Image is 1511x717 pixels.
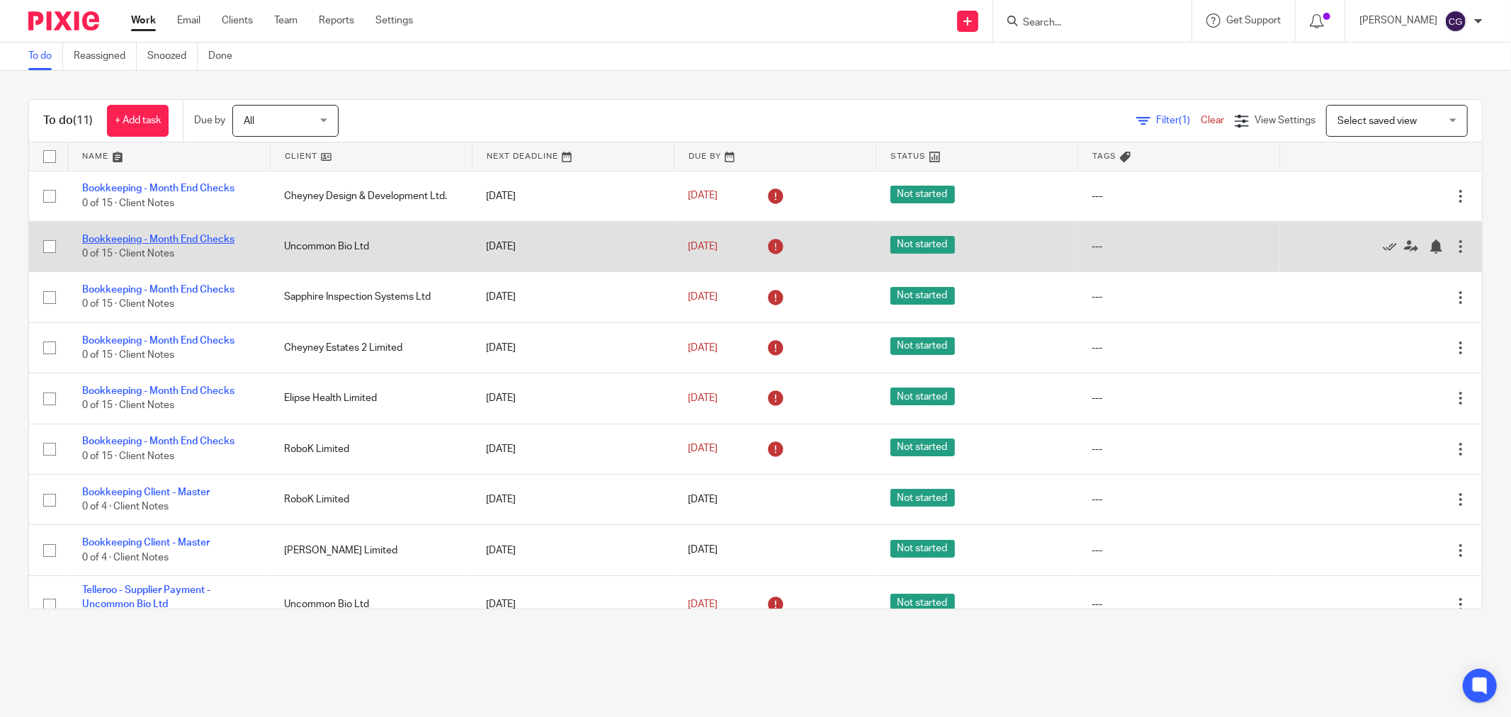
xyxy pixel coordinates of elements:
td: [DATE] [472,171,674,221]
a: Mark as done [1383,239,1404,254]
td: [DATE] [472,475,674,525]
span: [DATE] [688,393,718,403]
a: Telleroo - Supplier Payment - Uncommon Bio Ltd [82,585,210,609]
span: Not started [890,186,955,203]
span: 0 of 15 · Client Notes [82,300,174,310]
span: All [244,116,254,126]
td: RoboK Limited [270,475,472,525]
td: Uncommon Bio Ltd [270,575,472,633]
td: Sapphire Inspection Systems Ltd [270,272,472,322]
img: Pixie [28,11,99,30]
span: Select saved view [1337,116,1417,126]
span: 0 of 4 · Client Notes [82,553,169,563]
div: --- [1092,341,1266,355]
a: Snoozed [147,43,198,70]
div: --- [1092,391,1266,405]
td: RoboK Limited [270,424,472,474]
div: --- [1092,239,1266,254]
a: Done [208,43,243,70]
span: [DATE] [688,242,718,252]
a: Reports [319,13,354,28]
div: --- [1092,290,1266,304]
a: + Add task [107,105,169,137]
span: 0 of 15 · Client Notes [82,198,174,208]
span: [DATE] [688,343,718,353]
span: [DATE] [688,546,718,555]
span: Not started [890,236,955,254]
h1: To do [43,113,93,128]
div: --- [1092,442,1266,456]
a: Reassigned [74,43,137,70]
td: [DATE] [472,525,674,575]
span: View Settings [1255,115,1315,125]
td: [DATE] [472,373,674,424]
a: Bookkeeping - Month End Checks [82,235,234,244]
span: [DATE] [688,292,718,302]
p: [PERSON_NAME] [1359,13,1437,28]
td: [PERSON_NAME] Limited [270,525,472,575]
a: Team [274,13,298,28]
span: Filter [1156,115,1201,125]
a: Work [131,13,156,28]
a: Bookkeeping - Month End Checks [82,184,234,193]
td: [DATE] [472,424,674,474]
span: 0 of 15 · Client Notes [82,451,174,461]
td: [DATE] [472,322,674,373]
span: Tags [1092,152,1116,160]
span: Not started [890,594,955,611]
div: --- [1092,492,1266,507]
span: Not started [890,287,955,305]
span: 0 of 15 · Client Notes [82,249,174,259]
a: Clients [222,13,253,28]
div: --- [1092,189,1266,203]
a: Bookkeeping - Month End Checks [82,285,234,295]
span: (1) [1179,115,1190,125]
span: Not started [890,388,955,405]
span: 0 of 15 · Client Notes [82,401,174,411]
a: Email [177,13,200,28]
span: Get Support [1226,16,1281,26]
td: Elipse Health Limited [270,373,472,424]
img: svg%3E [1444,10,1467,33]
span: [DATE] [688,444,718,454]
span: 0 of 15 · Client Notes [82,350,174,360]
td: [DATE] [472,575,674,633]
p: Due by [194,113,225,128]
span: [DATE] [688,599,718,609]
a: Settings [375,13,413,28]
td: Cheyney Design & Development Ltd. [270,171,472,221]
a: Bookkeeping - Month End Checks [82,336,234,346]
div: --- [1092,543,1266,558]
a: Bookkeeping Client - Master [82,538,210,548]
a: Bookkeeping - Month End Checks [82,386,234,396]
span: (11) [73,115,93,126]
span: 0 of 4 · Client Notes [82,502,169,512]
a: Clear [1201,115,1224,125]
td: [DATE] [472,221,674,271]
td: [DATE] [472,272,674,322]
span: Not started [890,489,955,507]
td: Cheyney Estates 2 Limited [270,322,472,373]
input: Search [1022,17,1149,30]
span: Not started [890,540,955,558]
a: Bookkeeping Client - Master [82,487,210,497]
a: To do [28,43,63,70]
span: [DATE] [688,191,718,201]
td: Uncommon Bio Ltd [270,221,472,271]
span: Not started [890,439,955,456]
span: Not started [890,337,955,355]
span: [DATE] [688,495,718,504]
a: Bookkeeping - Month End Checks [82,436,234,446]
div: --- [1092,597,1266,611]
